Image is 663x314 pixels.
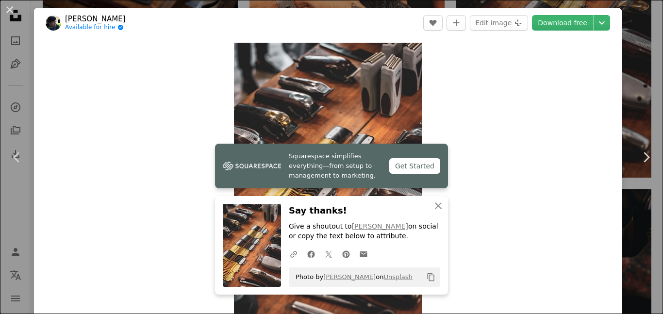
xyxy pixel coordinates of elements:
[594,15,610,31] button: Choose download size
[289,222,440,241] p: Give a shoutout to on social or copy the text below to attribute.
[302,244,320,264] a: Share on Facebook
[423,269,439,285] button: Copy to clipboard
[389,158,440,174] div: Get Started
[323,273,376,281] a: [PERSON_NAME]
[65,24,126,32] a: Available for hire
[352,222,408,230] a: [PERSON_NAME]
[289,204,440,218] h3: Say thanks!
[289,151,381,181] span: Squarespace simplifies everything—from setup to management to marketing.
[629,111,663,204] a: Next
[337,244,355,264] a: Share on Pinterest
[320,244,337,264] a: Share on Twitter
[46,15,61,31] img: Go to Agustin Fernandez's profile
[532,15,593,31] a: Download free
[291,269,413,285] span: Photo by on
[383,273,412,281] a: Unsplash
[223,159,281,173] img: file-1747939142011-51e5cc87e3c9
[423,15,443,31] button: Like
[447,15,466,31] button: Add to Collection
[215,144,448,188] a: Squarespace simplifies everything—from setup to management to marketing.Get Started
[470,15,528,31] button: Edit image
[65,14,126,24] a: [PERSON_NAME]
[355,244,372,264] a: Share over email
